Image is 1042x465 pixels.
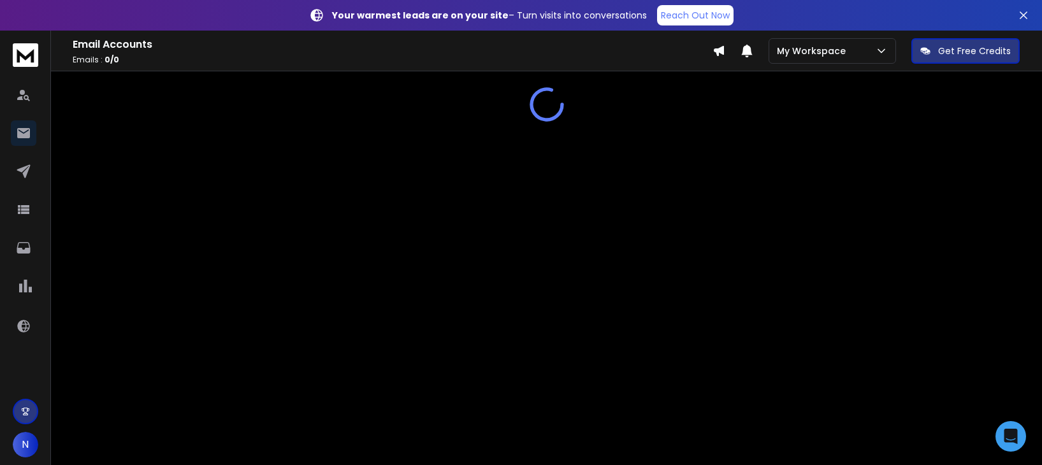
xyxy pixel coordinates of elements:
[332,9,647,22] p: – Turn visits into conversations
[938,45,1011,57] p: Get Free Credits
[73,55,713,65] p: Emails :
[13,43,38,67] img: logo
[332,9,509,22] strong: Your warmest leads are on your site
[13,432,38,457] button: N
[995,421,1026,452] div: Open Intercom Messenger
[911,38,1020,64] button: Get Free Credits
[661,9,730,22] p: Reach Out Now
[73,37,713,52] h1: Email Accounts
[657,5,734,25] a: Reach Out Now
[105,54,119,65] span: 0 / 0
[777,45,851,57] p: My Workspace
